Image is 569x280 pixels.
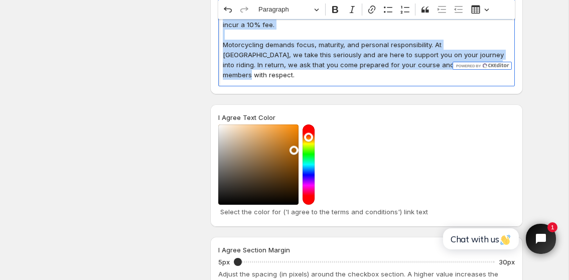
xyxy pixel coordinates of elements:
[432,215,564,262] iframe: Tidio Chat
[218,246,290,254] span: I Agree Section Margin
[220,207,513,217] p: Select the color for ('I agree to the terms and conditions') link text
[218,257,230,267] p: 5px
[254,2,323,18] button: Paragraph, Heading
[455,64,481,68] span: Powered by
[258,4,311,16] span: Paragraph
[223,40,510,80] p: Motorcycling demands focus, maturity, and personal responsibility. At [GEOGRAPHIC_DATA], we take ...
[218,112,275,122] label: I Agree Text Color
